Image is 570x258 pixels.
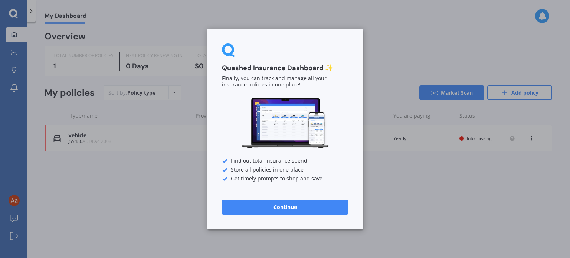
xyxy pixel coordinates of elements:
img: Dashboard [240,97,330,149]
p: Finally, you can track and manage all your insurance policies in one place! [222,76,348,88]
button: Continue [222,200,348,215]
div: Get timely prompts to shop and save [222,176,348,182]
div: Store all policies in one place [222,167,348,173]
h3: Quashed Insurance Dashboard ✨ [222,64,348,72]
div: Find out total insurance spend [222,158,348,164]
